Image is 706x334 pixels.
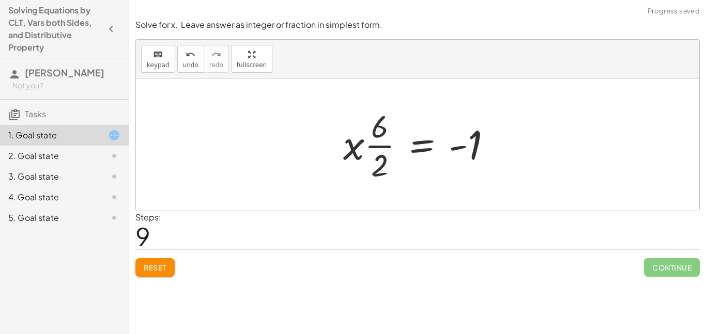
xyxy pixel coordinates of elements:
button: redoredo [204,45,229,73]
button: Reset [135,258,175,277]
button: keyboardkeypad [141,45,175,73]
div: Not you? [12,81,120,91]
button: fullscreen [231,45,272,73]
div: 3. Goal state [8,170,91,183]
i: Task not started. [108,170,120,183]
span: undo [183,61,198,69]
i: Task not started. [108,212,120,224]
div: 1. Goal state [8,129,91,141]
i: redo [211,49,221,61]
span: [PERSON_NAME] [25,67,104,78]
h4: Solving Equations by CLT, Vars both Sides, and Distributive Property [8,4,102,54]
button: undoundo [177,45,204,73]
div: 2. Goal state [8,150,91,162]
span: Progress saved [648,6,700,17]
i: undo [186,49,195,61]
label: Steps: [135,212,161,222]
span: redo [209,61,223,69]
p: Solve for x. Leave answer as integer or fraction in simplest form. [135,19,700,31]
i: keyboard [153,49,163,61]
i: Task not started. [108,191,120,203]
div: 5. Goal state [8,212,91,224]
span: 9 [135,220,150,252]
span: Reset [144,263,166,272]
span: keypad [147,61,170,69]
span: fullscreen [237,61,267,69]
span: Tasks [25,108,46,119]
div: 4. Goal state [8,191,91,203]
i: Task not started. [108,150,120,162]
i: Task started. [108,129,120,141]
